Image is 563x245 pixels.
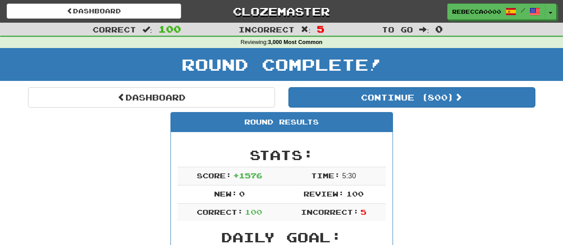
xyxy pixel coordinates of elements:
[452,8,501,16] span: Rebecca0000
[521,7,525,13] span: /
[304,189,344,198] span: Review:
[447,4,545,20] a: Rebecca0000 /
[360,208,366,216] span: 5
[301,26,311,33] span: :
[93,25,136,34] span: Correct
[419,26,429,33] span: :
[288,87,535,108] button: Continue (800)
[311,171,340,180] span: Time:
[435,24,443,34] span: 0
[346,189,364,198] span: 100
[178,230,386,245] h2: Daily Goal:
[197,171,231,180] span: Score:
[268,39,322,45] strong: 3,000 Most Common
[28,87,275,108] a: Dashboard
[197,208,243,216] span: Correct:
[317,24,324,34] span: 5
[233,171,262,180] span: + 1576
[158,24,181,34] span: 100
[3,56,560,73] h1: Round Complete!
[342,172,356,180] span: 5 : 30
[142,26,152,33] span: :
[301,208,359,216] span: Incorrect:
[382,25,413,34] span: To go
[245,208,262,216] span: 100
[194,4,369,19] a: Clozemaster
[239,25,295,34] span: Incorrect
[171,112,393,132] div: Round Results
[239,189,245,198] span: 0
[7,4,181,19] a: Dashboard
[214,189,237,198] span: New:
[178,148,386,162] h2: Stats:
